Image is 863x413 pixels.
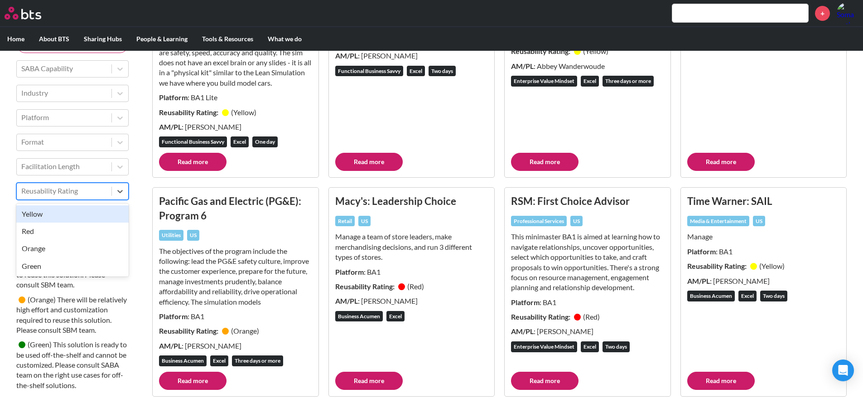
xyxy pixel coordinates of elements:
img: BTS Logo [5,7,41,19]
label: People & Learning [129,27,195,51]
small: ( Orange ) [28,295,56,304]
strong: AM/PL [159,341,182,350]
a: + [815,6,830,21]
div: Excel [407,66,425,77]
p: : BA1 Lite [159,92,312,102]
p: : BA1 [335,267,488,277]
p: The objectives of the program include the following: lead the PG&E safety culture, improve the cu... [159,246,312,307]
div: Yellow [16,205,129,222]
div: Red [16,223,129,240]
div: Three days or more [232,355,283,366]
div: Excel [581,76,599,87]
h3: Time Warner: SAIL [687,194,840,208]
div: Business Acumen [159,355,207,366]
div: Enterprise Value Mindset [511,76,577,87]
strong: Platform [159,93,188,102]
div: Business Acumen [687,291,735,301]
strong: Platform [687,247,716,256]
small: This solution is ready to be used off-the-shelf and cannot be customized. Please consult SABA tea... [16,340,127,389]
div: Green [16,258,129,275]
strong: AM/PL [335,51,358,60]
div: US [187,230,199,241]
div: Excel [210,355,228,366]
small: ( Yellow ) [759,262,785,270]
p: : BA1 [159,311,312,321]
h3: RSM: First Choice Advisor [511,194,664,208]
div: US [753,216,765,227]
strong: Reusability Rating: [687,262,748,270]
div: Media & Entertainment [687,216,749,227]
strong: Reusability Rating: [159,326,220,335]
div: Two days [429,66,456,77]
div: Excel [231,136,249,147]
strong: Platform [335,267,364,276]
a: Read more [159,372,227,390]
small: There will be relatively high effort and customization required to reuse this solution. Please co... [16,295,127,334]
div: Excel [581,341,599,352]
div: Functional Business Savvy [159,136,227,147]
p: : Abbey Wanderwoude [511,61,664,71]
strong: Platform [511,298,540,306]
strong: AM/PL [687,277,710,285]
strong: Reusability Rating: [335,282,396,291]
strong: Reusability Rating: [511,47,572,55]
small: ( Green ) [28,340,52,349]
label: Sharing Hubs [77,27,129,51]
label: Tools & Resources [195,27,260,51]
div: Excel [386,311,405,322]
div: US [358,216,371,227]
p: Manage a team of store leaders, make merchandising decisions, and run 3 different types of stores. [335,232,488,262]
div: Two days [760,291,787,301]
h3: Macy's: Leadership Choice [335,194,488,208]
strong: AM/PL [511,327,534,335]
a: Read more [687,153,755,171]
div: Enterprise Value Mindset [511,341,577,352]
p: : [PERSON_NAME] [335,296,488,306]
div: Utilities [159,230,183,241]
strong: AM/PL [511,62,534,70]
p: : [PERSON_NAME] [335,51,488,61]
div: Orange [16,240,129,257]
a: Read more [335,153,403,171]
div: US [570,216,583,227]
p: This minimaster BA1 is aimed at learning how to navigate relationships, uncover opportunities, se... [511,232,664,292]
p: Manage [687,232,840,242]
div: One day [252,136,278,147]
a: Read more [687,372,755,390]
small: ( Red ) [407,282,424,291]
label: What we do [260,27,309,51]
strong: Reusability Rating: [159,108,220,117]
p: : BA1 [511,297,664,307]
div: Professional Services [511,216,567,227]
small: ( Red ) [583,312,600,321]
a: Read more [511,153,579,171]
p: : [PERSON_NAME] [511,326,664,336]
div: Two days [603,341,630,352]
strong: AM/PL [159,122,182,131]
h3: Pacific Gas and Electric (PG&E): Program 6 [159,194,312,223]
img: Soma Zaaiman [837,2,858,24]
a: Go home [5,7,58,19]
div: Functional Business Savvy [335,66,403,77]
p: : [PERSON_NAME] [159,122,312,132]
strong: AM/PL [335,296,358,305]
a: Profile [837,2,858,24]
small: ( Yellow ) [231,108,256,117]
strong: Platform [159,312,188,321]
p: : BA1 [687,247,840,257]
a: Read more [511,372,579,390]
small: ( Yellow ) [583,47,608,55]
div: Retail [335,216,355,227]
div: Business Acumen [335,311,383,322]
div: Excel [738,291,757,301]
p: : [PERSON_NAME] [159,341,312,351]
a: Read more [159,153,227,171]
p: : [PERSON_NAME] [687,276,840,286]
div: Three days or more [603,76,654,87]
a: Read more [335,372,403,390]
label: About BTS [32,27,77,51]
strong: Reusability Rating: [511,312,572,321]
small: ( Orange ) [231,326,259,335]
div: Open Intercom Messenger [832,360,854,381]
